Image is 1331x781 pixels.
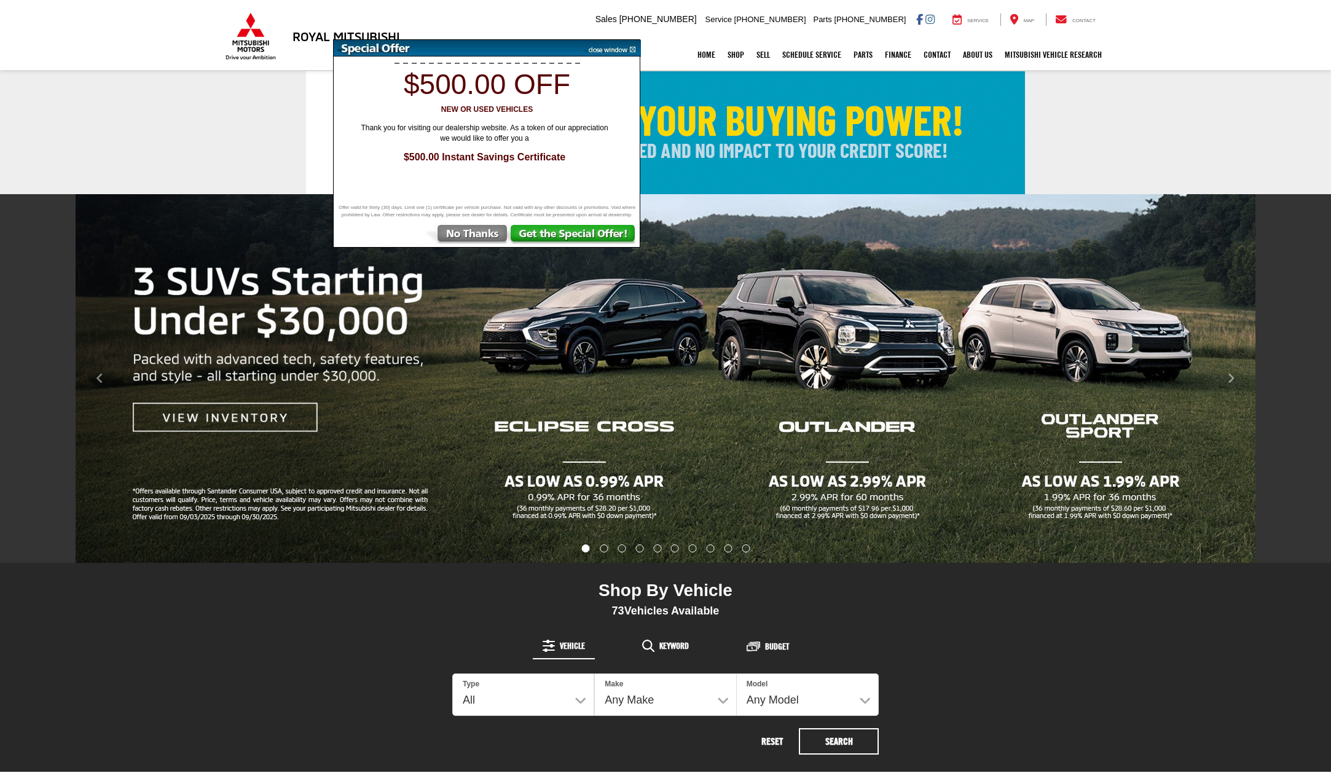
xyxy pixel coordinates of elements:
[306,71,1025,194] img: Check Your Buying Power
[653,544,661,552] li: Go to slide number 5.
[689,544,697,552] li: Go to slide number 7.
[957,39,999,70] a: About Us
[925,14,935,24] a: Instagram: Click to visit our Instagram page
[635,544,643,552] li: Go to slide number 4.
[916,14,923,24] a: Facebook: Click to visit our Facebook page
[721,39,750,70] a: Shop
[347,151,623,165] span: $500.00 Instant Savings Certificate
[560,642,585,650] span: Vehicle
[452,604,879,618] div: Vehicles Available
[337,204,638,219] span: Offer valid for thirty (30) days. Limit one (1) certificate per vehicle purchase. Not valid with ...
[967,18,989,23] span: Service
[612,605,624,617] span: 73
[742,544,750,552] li: Go to slide number 10.
[618,544,626,552] li: Go to slide number 3.
[799,728,879,755] button: Search
[340,106,634,114] h3: New or Used Vehicles
[734,15,806,24] span: [PHONE_NUMBER]
[747,728,796,755] button: Reset
[879,39,917,70] a: Finance
[1072,18,1096,23] span: Contact
[1046,14,1105,26] a: Contact
[605,679,623,689] label: Make
[293,29,400,43] h3: Royal Mitsubishi
[776,39,847,70] a: Schedule Service: Opens in a new tab
[1131,219,1331,538] button: Click to view next picture.
[813,15,831,24] span: Parts
[463,679,479,689] label: Type
[581,544,589,552] li: Go to slide number 1.
[691,39,721,70] a: Home
[334,40,579,57] img: Special Offer
[223,12,278,60] img: Mitsubishi
[619,14,697,24] span: [PHONE_NUMBER]
[595,14,617,24] span: Sales
[834,15,906,24] span: [PHONE_NUMBER]
[353,123,617,144] span: Thank you for visiting our dealership website. As a token of our appreciation we would like to of...
[509,225,640,247] img: Get the Special Offer
[943,14,998,26] a: Service
[600,544,608,552] li: Go to slide number 2.
[1024,18,1034,23] span: Map
[705,15,732,24] span: Service
[747,679,768,689] label: Model
[340,69,634,100] h1: $500.00 off
[76,194,1255,563] img: 3 SUVs Starting Under $30,000
[847,39,879,70] a: Parts: Opens in a new tab
[765,642,789,651] span: Budget
[579,40,641,57] img: close window
[917,39,957,70] a: Contact
[671,544,679,552] li: Go to slide number 6.
[724,544,732,552] li: Go to slide number 9.
[452,580,879,604] div: Shop By Vehicle
[707,544,715,552] li: Go to slide number 8.
[1000,14,1043,26] a: Map
[659,642,689,650] span: Keyword
[424,225,509,247] img: No Thanks, Continue to Website
[999,39,1108,70] a: Mitsubishi Vehicle Research
[750,39,776,70] a: Sell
